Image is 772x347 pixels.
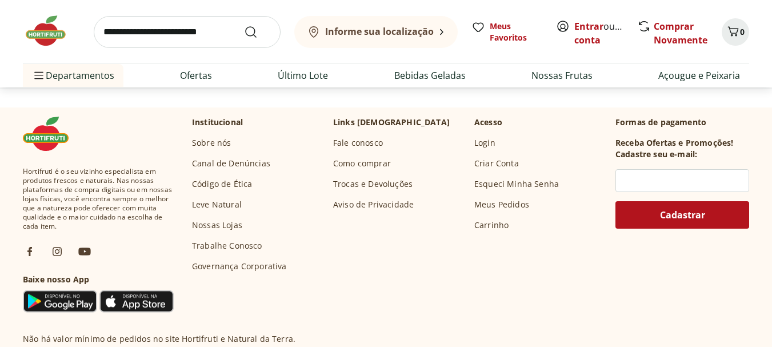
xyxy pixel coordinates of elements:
[23,290,97,313] img: Google Play Icon
[531,69,593,82] a: Nossas Frutas
[615,149,697,160] h3: Cadastre seu e-mail:
[180,69,212,82] a: Ofertas
[474,117,502,128] p: Acesso
[278,69,328,82] a: Último Lote
[192,137,231,149] a: Sobre nós
[78,245,91,258] img: ytb
[394,69,466,82] a: Bebidas Geladas
[740,26,745,37] span: 0
[615,117,749,128] p: Formas de pagamento
[192,199,242,210] a: Leve Natural
[660,210,705,220] span: Cadastrar
[474,137,495,149] a: Login
[192,240,262,252] a: Trabalhe Conosco
[23,14,80,48] img: Hortifruti
[333,158,391,169] a: Como comprar
[333,137,383,149] a: Fale conosco
[474,178,559,190] a: Esqueci Minha Senha
[574,19,625,47] span: ou
[333,117,450,128] p: Links [DEMOGRAPHIC_DATA]
[574,20,603,33] a: Entrar
[574,20,637,46] a: Criar conta
[192,220,242,231] a: Nossas Lojas
[94,16,281,48] input: search
[23,245,37,258] img: fb
[471,21,542,43] a: Meus Favoritos
[490,21,542,43] span: Meus Favoritos
[244,25,271,39] button: Submit Search
[32,62,46,89] button: Menu
[654,20,707,46] a: Comprar Novamente
[99,290,174,313] img: App Store Icon
[192,158,270,169] a: Canal de Denúncias
[658,69,740,82] a: Açougue e Peixaria
[325,25,434,38] b: Informe sua localização
[23,117,80,151] img: Hortifruti
[192,117,243,128] p: Institucional
[474,158,519,169] a: Criar Conta
[23,333,295,345] p: Não há valor mínimo de pedidos no site Hortifruti e Natural da Terra.
[333,199,414,210] a: Aviso de Privacidade
[23,274,174,285] h3: Baixe nosso App
[615,201,749,229] button: Cadastrar
[23,167,174,231] span: Hortifruti é o seu vizinho especialista em produtos frescos e naturais. Nas nossas plataformas de...
[474,220,509,231] a: Carrinho
[192,261,287,272] a: Governança Corporativa
[474,199,529,210] a: Meus Pedidos
[722,18,749,46] button: Carrinho
[294,16,458,48] button: Informe sua localização
[333,178,413,190] a: Trocas e Devoluções
[192,178,252,190] a: Código de Ética
[32,62,114,89] span: Departamentos
[615,137,733,149] h3: Receba Ofertas e Promoções!
[50,245,64,258] img: ig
